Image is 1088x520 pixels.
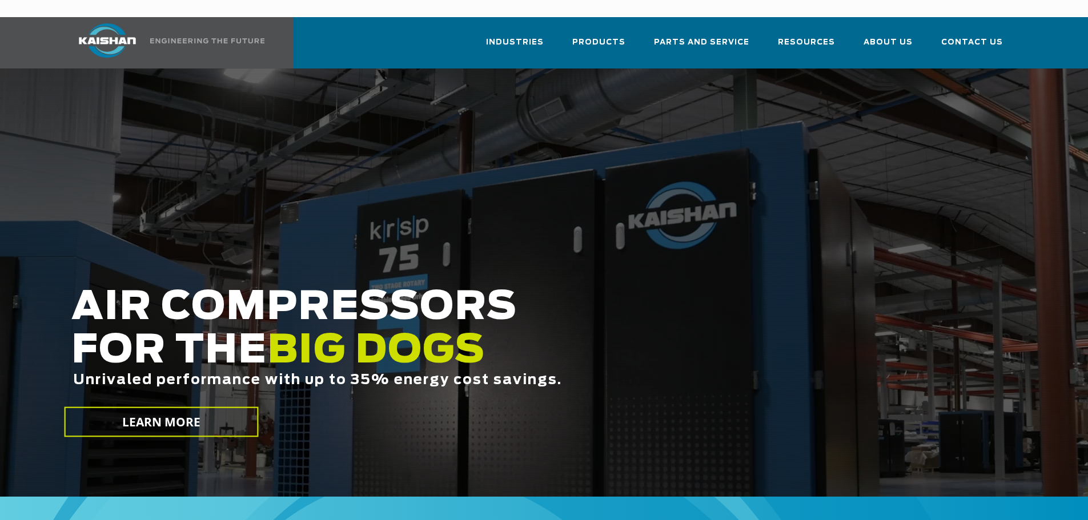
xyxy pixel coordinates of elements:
span: Parts and Service [654,36,749,49]
span: LEARN MORE [122,414,200,430]
span: Contact Us [941,36,1003,49]
a: Industries [486,27,544,66]
span: Resources [778,36,835,49]
a: Products [572,27,625,66]
a: LEARN MORE [64,407,258,437]
a: Contact Us [941,27,1003,66]
a: Kaishan USA [65,17,267,68]
span: Unrivaled performance with up to 35% energy cost savings. [73,373,562,387]
a: Resources [778,27,835,66]
img: Engineering the future [150,38,264,43]
h2: AIR COMPRESSORS FOR THE [71,286,857,424]
span: Industries [486,36,544,49]
a: About Us [864,27,913,66]
span: About Us [864,36,913,49]
img: kaishan logo [65,23,150,58]
a: Parts and Service [654,27,749,66]
span: BIG DOGS [267,332,485,370]
span: Products [572,36,625,49]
